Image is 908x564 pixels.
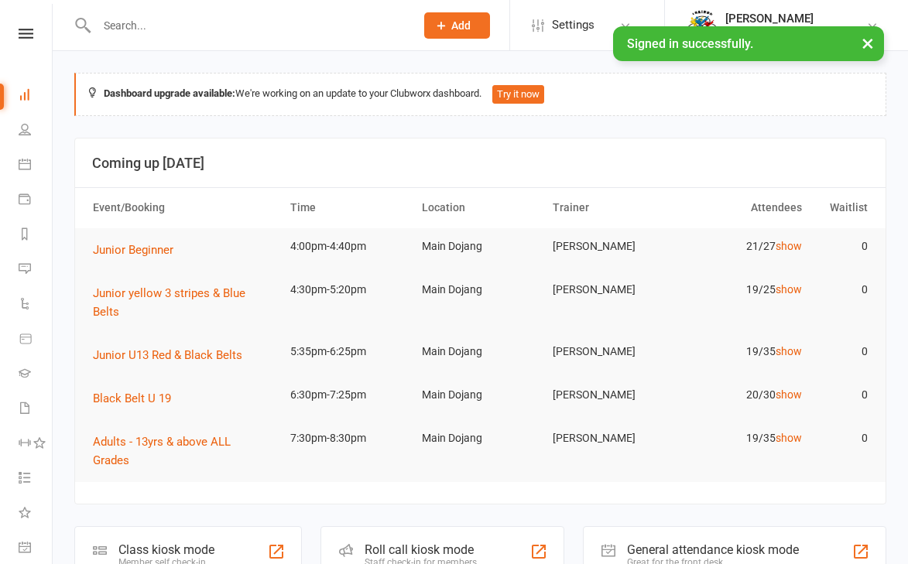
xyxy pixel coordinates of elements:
td: [PERSON_NAME] [546,377,677,413]
a: Reports [19,218,53,253]
td: Main Dojang [415,333,547,370]
td: [PERSON_NAME] [546,333,677,370]
td: 0 [809,333,875,370]
a: show [776,283,802,296]
th: Event/Booking [86,188,283,227]
th: Trainer [546,188,677,227]
td: Main Dojang [415,272,547,308]
button: × [854,26,882,60]
td: 4:30pm-5:20pm [283,272,415,308]
td: 19/25 [677,272,809,308]
a: show [776,388,802,401]
span: Signed in successfully. [627,36,753,51]
span: Junior U13 Red & Black Belts [93,348,242,362]
td: 5:35pm-6:25pm [283,333,415,370]
span: Add [451,19,471,32]
td: 7:30pm-8:30pm [283,420,415,456]
button: Junior U13 Red & Black Belts [93,346,253,364]
td: 0 [809,420,875,456]
button: Junior Beginner [93,241,184,259]
th: Time [283,188,415,227]
th: Location [415,188,547,227]
td: [PERSON_NAME] [546,420,677,456]
td: [PERSON_NAME] [546,272,677,308]
td: 0 [809,377,875,413]
a: Payments [19,183,53,218]
span: Adults - 13yrs & above ALL Grades [93,435,231,467]
td: [PERSON_NAME] [546,228,677,265]
td: 21/27 [677,228,809,265]
a: show [776,432,802,444]
td: 20/30 [677,377,809,413]
td: Main Dojang [415,228,547,265]
td: 19/35 [677,333,809,370]
div: Roll call kiosk mode [365,542,477,557]
a: show [776,240,802,252]
strong: Dashboard upgrade available: [104,87,235,99]
a: Calendar [19,149,53,183]
a: Dashboard [19,79,53,114]
span: Black Belt U 19 [93,391,171,405]
span: Settings [552,8,594,43]
td: Main Dojang [415,420,547,456]
th: Waitlist [809,188,875,227]
button: Adults - 13yrs & above ALL Grades [93,432,276,470]
button: Black Belt U 19 [93,389,182,408]
button: Try it now [492,85,544,104]
h3: Coming up [DATE] [92,156,869,171]
td: 0 [809,272,875,308]
td: 0 [809,228,875,265]
span: Junior yellow 3 stripes & Blue Belts [93,286,245,319]
button: Junior yellow 3 stripes & Blue Belts [93,284,276,321]
a: show [776,345,802,357]
div: We're working on an update to your Clubworx dashboard. [74,73,886,116]
div: [PERSON_NAME] [725,12,866,26]
img: thumb_image1638236014.png [687,10,718,41]
a: People [19,114,53,149]
td: 4:00pm-4:40pm [283,228,415,265]
span: Junior Beginner [93,243,173,257]
div: [PERSON_NAME] Taekwondo [725,26,866,39]
a: Product Sales [19,323,53,357]
th: Attendees [677,188,809,227]
td: Main Dojang [415,377,547,413]
td: 6:30pm-7:25pm [283,377,415,413]
td: 19/35 [677,420,809,456]
input: Search... [92,15,404,36]
div: Class kiosk mode [118,542,214,557]
div: General attendance kiosk mode [627,542,799,557]
a: What's New [19,497,53,532]
button: Add [424,12,490,39]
